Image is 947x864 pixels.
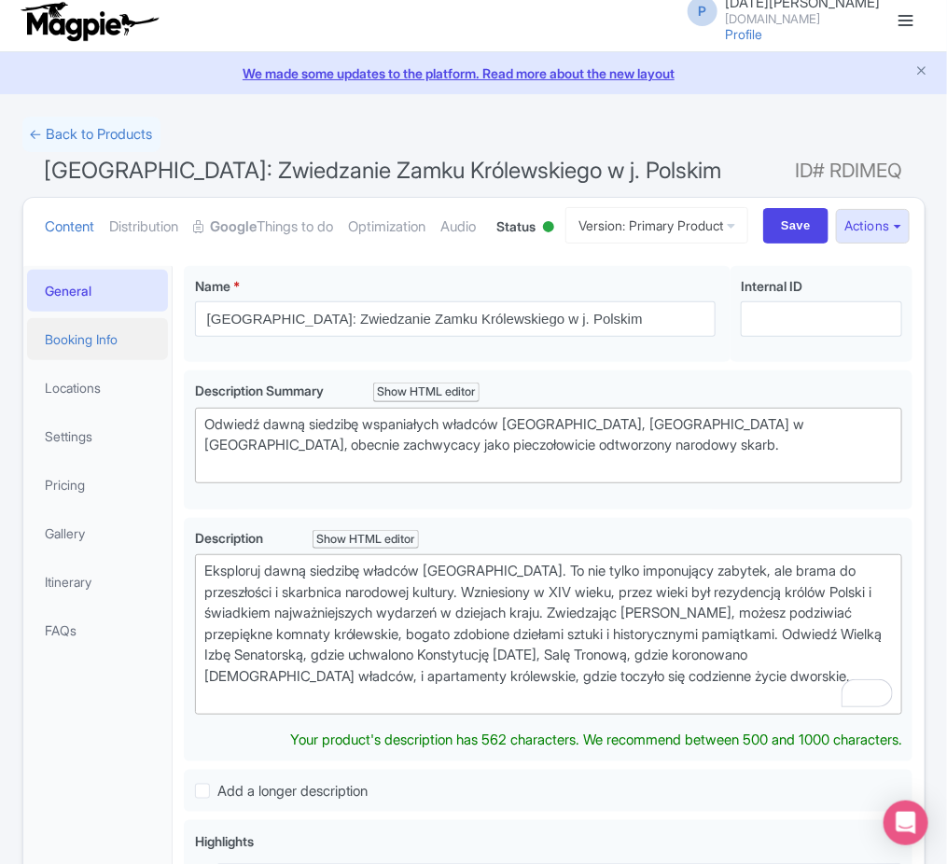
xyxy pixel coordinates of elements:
[195,383,327,398] span: Description Summary
[725,26,762,42] a: Profile
[349,198,426,257] a: Optimization
[110,198,179,257] a: Distribution
[565,207,748,244] a: Version: Primary Product
[46,198,95,257] a: Content
[836,209,910,244] button: Actions
[204,414,894,478] div: Odwiedź dawną siedzibę wspaniałych władców [GEOGRAPHIC_DATA], [GEOGRAPHIC_DATA] w [GEOGRAPHIC_DAT...
[539,214,558,243] div: Active
[496,216,536,236] span: Status
[27,270,169,312] a: General
[27,512,169,554] a: Gallery
[27,318,169,360] a: Booking Info
[741,278,802,294] span: Internal ID
[195,278,230,294] span: Name
[27,367,169,409] a: Locations
[313,530,420,550] div: Show HTML editor
[725,13,880,25] small: [DOMAIN_NAME]
[27,609,169,651] a: FAQs
[914,62,928,83] button: Close announcement
[211,216,258,238] strong: Google
[27,415,169,457] a: Settings
[441,198,477,257] a: Audio
[27,561,169,603] a: Itinerary
[373,383,480,402] div: Show HTML editor
[884,801,928,845] div: Open Intercom Messenger
[45,157,722,184] span: [GEOGRAPHIC_DATA]: Zwiedzanie Zamku Królewskiego w j. Polskim
[290,730,902,751] div: Your product's description has 562 characters. We recommend between 500 and 1000 characters.
[217,782,369,800] span: Add a longer description
[17,1,161,42] img: logo-ab69f6fb50320c5b225c76a69d11143b.png
[22,117,160,153] a: ← Back to Products
[194,198,334,257] a: GoogleThings to do
[204,561,894,708] div: Eksploruj dawną siedzibę władców [GEOGRAPHIC_DATA]. To nie tylko imponujący zabytek, ale brama do...
[195,833,254,849] span: Highlights
[796,152,903,189] span: ID# RDIMEQ
[195,530,266,546] span: Description
[27,464,169,506] a: Pricing
[11,63,936,83] a: We made some updates to the platform. Read more about the new layout
[763,208,829,244] input: Save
